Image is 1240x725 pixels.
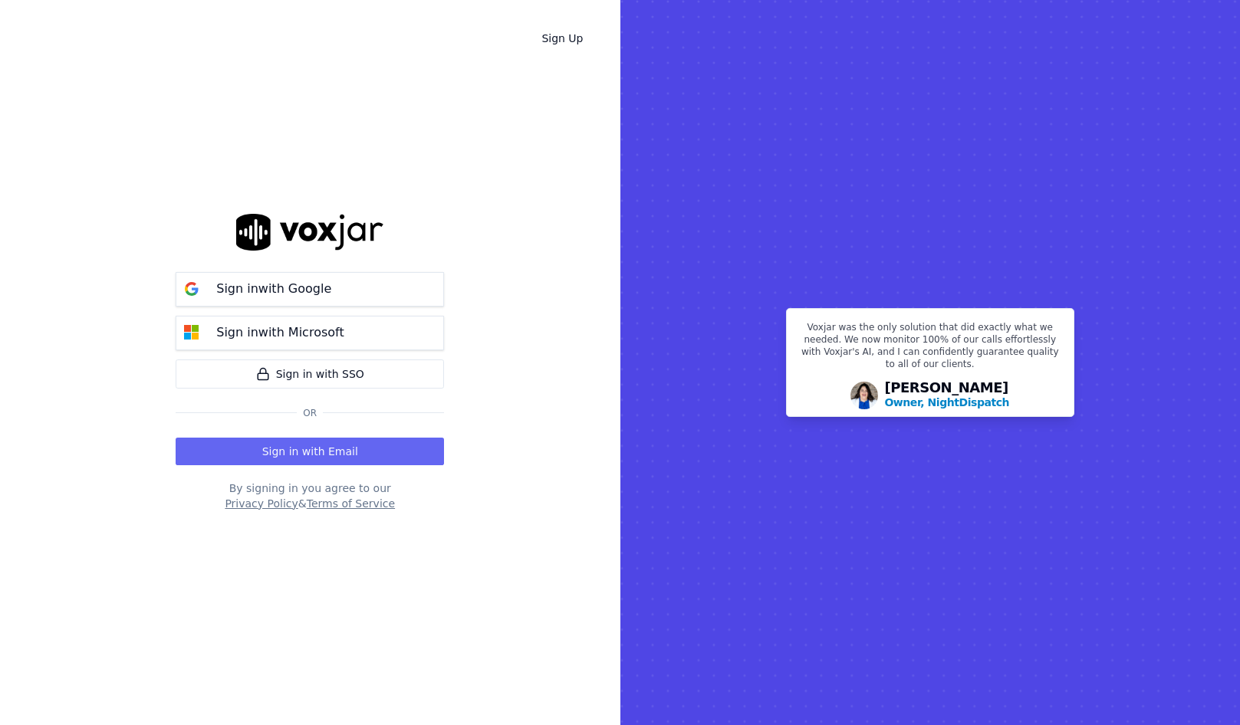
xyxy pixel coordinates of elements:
a: Sign Up [529,25,595,52]
a: Sign in with SSO [176,359,444,389]
p: Voxjar was the only solution that did exactly what we needed. We now monitor 100% of our calls ef... [796,321,1064,376]
img: logo [236,214,383,250]
button: Sign in with Email [176,438,444,465]
p: Sign in with Microsoft [216,323,344,342]
div: By signing in you agree to our & [176,481,444,511]
button: Terms of Service [307,496,395,511]
button: Privacy Policy [225,496,298,511]
img: Avatar [850,382,878,409]
p: Owner, NightDispatch [884,395,1009,410]
button: Sign inwith Google [176,272,444,307]
span: Or [297,407,323,419]
div: [PERSON_NAME] [884,381,1009,410]
img: google Sign in button [176,274,207,304]
img: microsoft Sign in button [176,317,207,348]
p: Sign in with Google [216,280,331,298]
button: Sign inwith Microsoft [176,316,444,350]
